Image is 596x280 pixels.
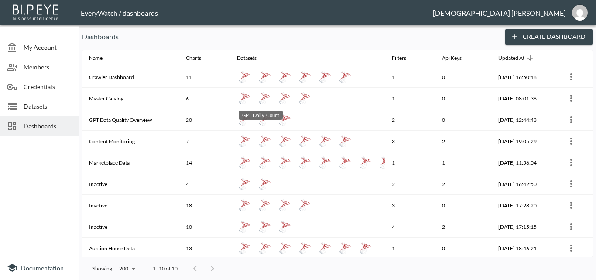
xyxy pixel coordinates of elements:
th: 0 [435,109,492,131]
span: Filters [392,53,418,63]
a: Marketplace_FullReport_ManufacturerLevel [317,155,333,170]
th: {"type":{"isMobxInjector":true,"displayName":"inject-with-userStore-stripeStore-dashboardsStore(O... [557,216,593,238]
img: mssql icon [239,135,251,147]
a: Source_Count_Sold [237,69,253,85]
img: mssql icon [279,135,291,147]
th: Content Monitoring [82,131,179,152]
th: Inactive [82,195,179,216]
th: 2025-08-20, 12:44:43 [491,109,557,131]
th: Inactive [82,173,179,195]
th: Master Catalog [82,88,179,109]
img: mssql icon [259,135,271,147]
p: Dashboards [82,31,498,42]
th: 2025-05-07, 17:15:15 [491,216,557,238]
img: mssql icon [239,242,251,254]
div: EveryWatch / dashboards [81,9,433,17]
img: mssql icon [239,221,251,233]
th: Inactive [82,216,179,238]
a: ContentControl_Discrepancies [297,133,313,149]
th: 2025-05-04, 18:46:21 [491,238,557,259]
div: GPT_Daily_Count [239,111,283,120]
a: AuctionHouse_FullReport_SourceLevel2 [357,240,373,256]
th: 1 [385,238,435,259]
a: Auction_Event_Sync_&_Publish [297,240,313,256]
th: 7 [179,131,230,152]
button: more [564,156,578,169]
span: Members [24,62,72,72]
th: 10 [179,216,230,238]
a: Auction_Event_Sync_&_Publish [257,197,273,213]
th: 2 [385,109,435,131]
a: ContentMonitoring_ManufacturerLevel [257,133,273,149]
th: 0 [435,66,492,88]
a: Source_Count_Added [337,69,353,85]
th: 2025-07-03, 19:05:29 [491,131,557,152]
a: MasterCatalog_FullCatalog_Overview [277,90,293,106]
th: {"type":{"isMobxInjector":true,"displayName":"inject-with-userStore-stripeStore-dashboardsStore(O... [557,195,593,216]
img: mssql icon [259,71,271,83]
img: mssql icon [279,199,291,211]
div: Filters [392,53,406,63]
th: 2025-08-26, 08:01:36 [491,88,557,109]
th: 2 [385,173,435,195]
th: {"type":"div","key":null,"ref":null,"props":{"style":{"display":"flex","gap":10},"children":[{"ty... [230,216,385,238]
div: 200 [116,263,139,274]
img: mssql icon [379,156,391,169]
button: more [564,70,578,84]
th: {"type":"div","key":null,"ref":null,"props":{"style":{"display":"flex","gap":10},"children":[{"ty... [230,131,385,152]
th: 6 [179,88,230,109]
img: mssql icon [259,92,271,104]
th: 2025-09-05, 16:50:48 [491,66,557,88]
a: GPT_Daily_BrandWise_Count [237,112,253,128]
a: Source_Count_Weekly [277,69,293,85]
div: Updated At [498,53,524,63]
img: mssql icon [319,135,331,147]
th: {"type":{"isMobxInjector":true,"displayName":"inject-with-userStore-stripeStore-dashboardsStore(O... [557,131,593,152]
a: Auction_Lots_Status_Monthly [237,219,253,235]
a: Moderator&LotStatuses [237,176,253,192]
a: Marketplace_Sync&Publish [357,155,373,170]
div: [DEMOGRAPHIC_DATA] [PERSON_NAME] [433,9,566,17]
a: AuctionHouse_FullReport_ManufacturerLevel [237,240,253,256]
button: vishnu@everywatch.com [566,2,594,23]
img: mssql icon [259,199,271,211]
th: 4 [179,173,230,195]
button: more [564,220,578,234]
th: GPT Data Quality Overview [82,109,179,131]
img: mssql icon [319,71,331,83]
div: Api Keys [442,53,462,63]
span: Datasets [237,53,268,63]
th: {"type":"div","key":null,"ref":null,"props":{"style":{"display":"flex","gap":10},"children":[{"ty... [230,66,385,88]
p: 1–10 of 10 [153,265,178,272]
button: more [564,177,578,191]
th: {"type":"div","key":null,"ref":null,"props":{"style":{"display":"flex","gap":10},"children":[{"ty... [230,152,385,173]
button: more [564,241,578,255]
span: Credentials [24,82,72,91]
a: ContentMonitoring_MarketLevel [277,133,293,149]
img: mssql icon [259,178,271,190]
th: {"type":{"isMobxInjector":true,"displayName":"inject-with-userStore-stripeStore-dashboardsStore(O... [557,152,593,173]
img: mssql icon [339,135,351,147]
th: 20 [179,109,230,131]
th: 2025-05-07, 17:28:20 [491,195,557,216]
th: 3 [385,131,435,152]
img: mssql icon [239,199,251,211]
a: GPT_Count_Percentage [277,112,293,128]
img: mssql icon [239,71,251,83]
img: mssql icon [299,92,311,104]
th: 2 [435,131,492,152]
th: {"type":{"isMobxInjector":true,"displayName":"inject-with-userStore-stripeStore-dashboardsStore(O... [557,66,593,88]
span: Name [89,53,114,63]
img: mssql icon [299,156,311,169]
img: mssql icon [239,156,251,169]
img: mssql icon [339,156,351,169]
a: Watch Status Flow [277,219,293,235]
a: ContentControl_RawReferencesToSync [317,133,333,149]
img: bipeye-logo [11,2,61,22]
a: Publish Count [277,197,293,213]
a: Dashboard_MasterCatalog_AttributeAnalysis [257,90,273,106]
img: mssql icon [239,92,251,104]
img: mssql icon [359,156,371,169]
a: Publish Count [317,240,333,256]
a: MasterCatalog_FullCatalog [297,90,313,106]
